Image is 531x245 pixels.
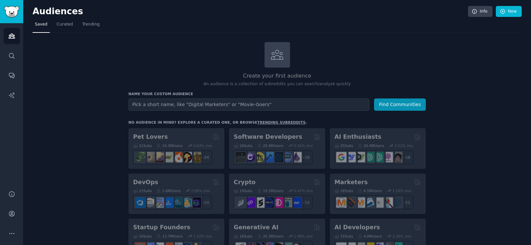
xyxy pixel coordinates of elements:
img: defiblockchain [273,197,283,208]
img: bigseo [345,197,356,208]
img: iOSProgramming [264,152,274,162]
img: software [236,152,246,162]
img: learnjavascript [254,152,265,162]
img: 0xPolygon [245,197,255,208]
div: 26 Sub s [234,143,252,148]
div: 2.08 % /mo [191,189,210,193]
p: An audience is a collection of subreddits you can search/analyze quickly [128,81,426,87]
img: OpenAIDev [383,152,393,162]
div: 29.9M Users [257,143,283,148]
img: platformengineering [172,197,183,208]
img: ArtificalIntelligence [392,152,402,162]
img: content_marketing [336,197,346,208]
img: MarketingResearch [383,197,393,208]
img: GummySearch logo [4,6,19,18]
img: AItoolsCatalog [355,152,365,162]
span: Saved [35,22,47,28]
img: CryptoNews [282,197,292,208]
h2: Startup Founders [133,223,190,232]
img: Docker_DevOps [154,197,164,208]
div: 2.51 % /mo [395,143,414,148]
div: 20.4M Users [358,143,384,148]
a: Info [468,6,493,17]
h2: Create your first audience [128,72,426,80]
img: leopardgeckos [154,152,164,162]
div: 21 Sub s [133,189,152,193]
img: AWS_Certified_Experts [144,197,155,208]
div: 4.0M Users [358,234,382,238]
div: 19 Sub s [234,189,252,193]
div: 25 Sub s [335,143,353,148]
img: Emailmarketing [364,197,374,208]
img: chatgpt_prompts_ [373,152,384,162]
div: + 24 [198,150,212,164]
div: 15 Sub s [335,234,353,238]
img: AskMarketing [355,197,365,208]
h3: Name your custom audience [128,92,426,96]
div: 18 Sub s [335,189,353,193]
img: reactnative [273,152,283,162]
img: googleads [373,197,384,208]
div: + 12 [299,196,313,210]
span: Trending [82,22,100,28]
img: aws_cdk [182,197,192,208]
img: chatgpt_promptDesign [364,152,374,162]
img: AskComputerScience [282,152,292,162]
a: New [496,6,522,17]
a: Saved [33,19,50,33]
img: defi_ [291,197,302,208]
div: 1.26 % /mo [392,189,411,193]
div: 6.5M Users [358,189,382,193]
h2: Software Developers [234,133,302,141]
img: GoogleGeminiAI [336,152,346,162]
h2: DevOps [133,178,158,186]
img: turtle [163,152,173,162]
a: Trending [80,19,102,33]
img: ballpython [144,152,155,162]
div: 20.3M Users [257,234,283,238]
div: 1.48 % /mo [294,234,313,238]
img: herpetology [135,152,145,162]
h2: Generative AI [234,223,278,232]
img: csharp [245,152,255,162]
h2: AI Developers [335,223,380,232]
div: + 18 [400,150,414,164]
div: 16 Sub s [234,234,252,238]
a: Curated [54,19,75,33]
div: 0.83 % /mo [193,143,212,148]
img: cockatiel [172,152,183,162]
h2: Pet Lovers [133,133,168,141]
img: elixir [291,152,302,162]
img: PetAdvice [182,152,192,162]
div: + 14 [198,196,212,210]
div: + 19 [299,150,313,164]
img: ethfinance [236,197,246,208]
img: web3 [264,197,274,208]
img: dogbreed [191,152,201,162]
h2: Audiences [33,6,468,17]
div: 1.6M Users [156,189,181,193]
img: DeepSeek [345,152,356,162]
img: ethstaker [254,197,265,208]
div: 3.26 % /mo [392,234,411,238]
button: Find Communities [374,98,426,111]
input: Pick a short name, like "Digital Marketers" or "Movie-Goers" [128,98,369,111]
a: trending subreddits [257,120,305,124]
img: PlatformEngineers [191,197,201,208]
div: 1.52 % /mo [193,234,212,238]
h2: Crypto [234,178,256,186]
div: + 11 [400,196,414,210]
div: 16 Sub s [133,234,152,238]
span: Curated [57,22,73,28]
img: azuredevops [135,197,145,208]
div: 13.7M Users [156,234,183,238]
div: 31 Sub s [133,143,152,148]
h2: Marketers [335,178,368,186]
img: OnlineMarketing [392,197,402,208]
h2: AI Enthusiasts [335,133,381,141]
img: DevOpsLinks [163,197,173,208]
div: 0.45 % /mo [294,143,313,148]
div: No audience in mind? Explore a curated one, or browse . [128,120,307,125]
div: 19.1M Users [257,189,283,193]
div: 0.47 % /mo [294,189,313,193]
